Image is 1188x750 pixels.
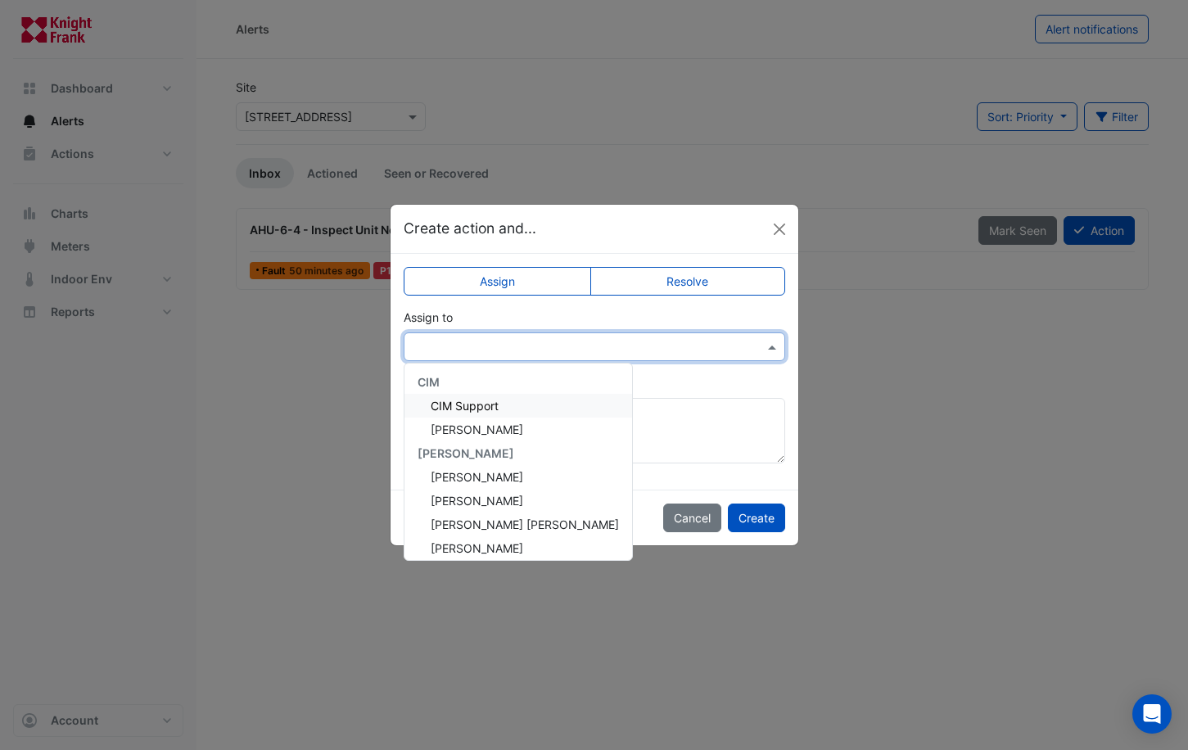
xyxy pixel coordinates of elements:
span: [PERSON_NAME] [431,422,523,436]
span: [PERSON_NAME] [PERSON_NAME] [431,517,619,531]
ng-dropdown-panel: Options list [404,363,633,561]
label: Assign [404,267,592,296]
span: [PERSON_NAME] [431,494,523,508]
span: [PERSON_NAME] [418,446,514,460]
span: [PERSON_NAME] [431,541,523,555]
label: Resolve [590,267,785,296]
label: Assign to [404,309,453,326]
div: Open Intercom Messenger [1132,694,1172,734]
span: [PERSON_NAME] [431,470,523,484]
button: Create [728,504,785,532]
button: Cancel [663,504,721,532]
button: Close [767,217,792,242]
span: CIM Support [431,399,499,413]
h5: Create action and... [404,218,536,239]
span: CIM [418,375,440,389]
